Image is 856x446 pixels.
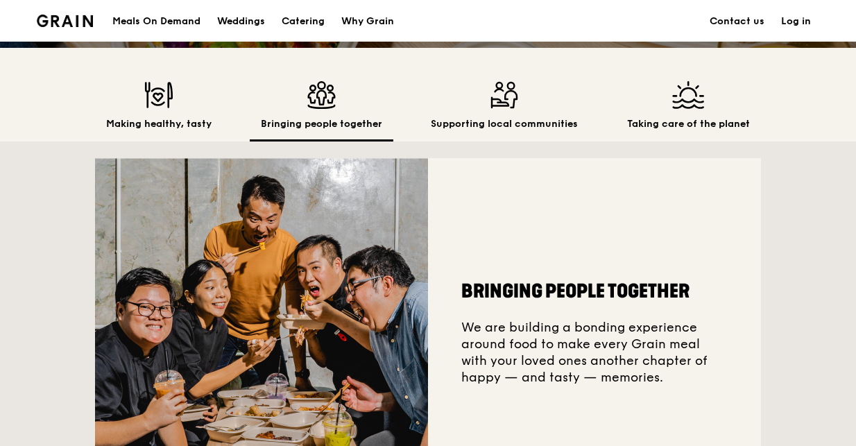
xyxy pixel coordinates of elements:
[217,1,265,42] div: Weddings
[333,1,402,42] a: Why Grain
[282,1,325,42] div: Catering
[261,81,382,109] img: Bringing people together
[461,279,728,304] h2: Bringing people together
[627,117,750,131] h2: Taking care of the planet
[627,81,750,109] img: Taking care of the planet
[773,1,819,42] a: Log in
[106,81,212,109] img: Making healthy, tasty
[106,117,212,131] h2: Making healthy, tasty
[37,15,93,27] img: Grain
[701,1,773,42] a: Contact us
[431,81,578,109] img: Supporting local communities
[261,117,382,131] h2: Bringing people together
[273,1,333,42] a: Catering
[341,1,394,42] div: Why Grain
[431,117,578,131] h2: Supporting local communities
[112,1,200,42] div: Meals On Demand
[209,1,273,42] a: Weddings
